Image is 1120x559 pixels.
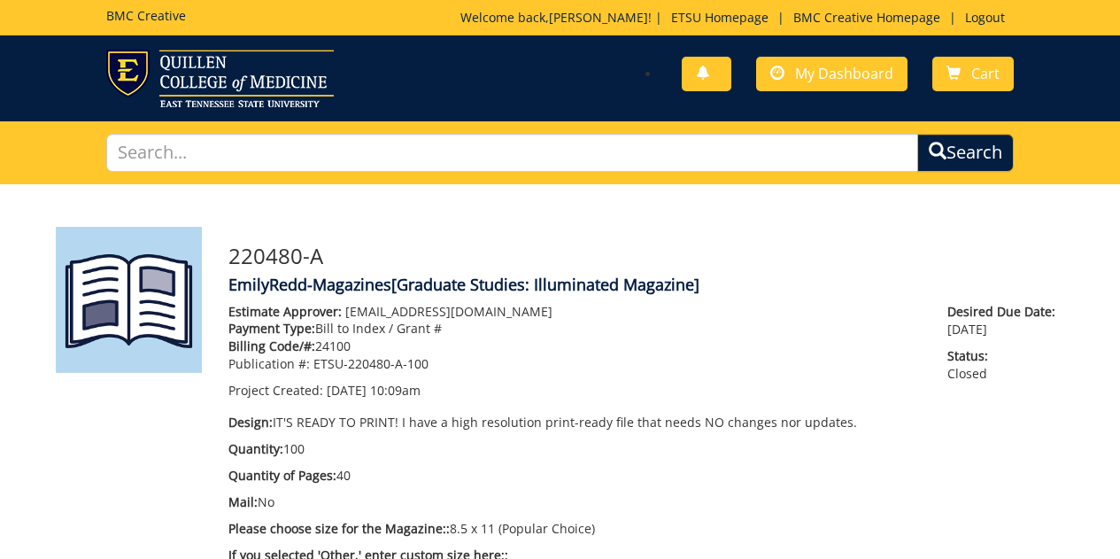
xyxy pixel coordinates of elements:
[228,493,258,510] span: Mail:
[228,320,922,338] p: Bill to Index / Grant #
[327,382,421,399] span: [DATE] 10:09am
[795,64,893,83] span: My Dashboard
[106,50,334,107] img: ETSU logo
[228,355,310,372] span: Publication #:
[228,338,922,355] p: 24100
[947,303,1064,321] span: Desired Due Date:
[228,245,1065,268] h3: 220480-A
[932,57,1014,91] a: Cart
[228,493,922,511] p: No
[917,134,1014,172] button: Search
[391,274,699,295] span: [Graduate Studies: Illuminated Magazine]
[549,9,648,26] a: [PERSON_NAME]
[228,440,283,457] span: Quantity:
[228,276,1065,294] h4: EmilyRedd-Magazines
[662,9,777,26] a: ETSU Homepage
[228,440,922,458] p: 100
[228,382,323,399] span: Project Created:
[947,303,1064,338] p: [DATE]
[228,467,922,485] p: 40
[228,414,273,431] span: Design:
[971,64,1000,83] span: Cart
[947,347,1064,365] span: Status:
[756,57,908,91] a: My Dashboard
[56,227,202,373] img: Product featured image
[947,347,1064,383] p: Closed
[228,467,336,484] span: Quantity of Pages:
[228,520,922,538] p: 8.5 x 11 (Popular Choice)
[956,9,1014,26] a: Logout
[228,303,922,321] p: [EMAIL_ADDRESS][DOMAIN_NAME]
[228,414,922,431] p: IT'S READY TO PRINT! I have a high resolution print-ready file that needs NO changes nor updates.
[106,134,917,172] input: Search...
[228,320,315,337] span: Payment Type:
[228,520,450,537] span: Please choose size for the Magazine::
[784,9,949,26] a: BMC Creative Homepage
[228,303,342,320] span: Estimate Approver:
[460,9,1014,27] p: Welcome back, ! | | |
[228,338,315,354] span: Billing Code/#:
[313,355,429,372] span: ETSU-220480-A-100
[106,9,186,22] h5: BMC Creative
